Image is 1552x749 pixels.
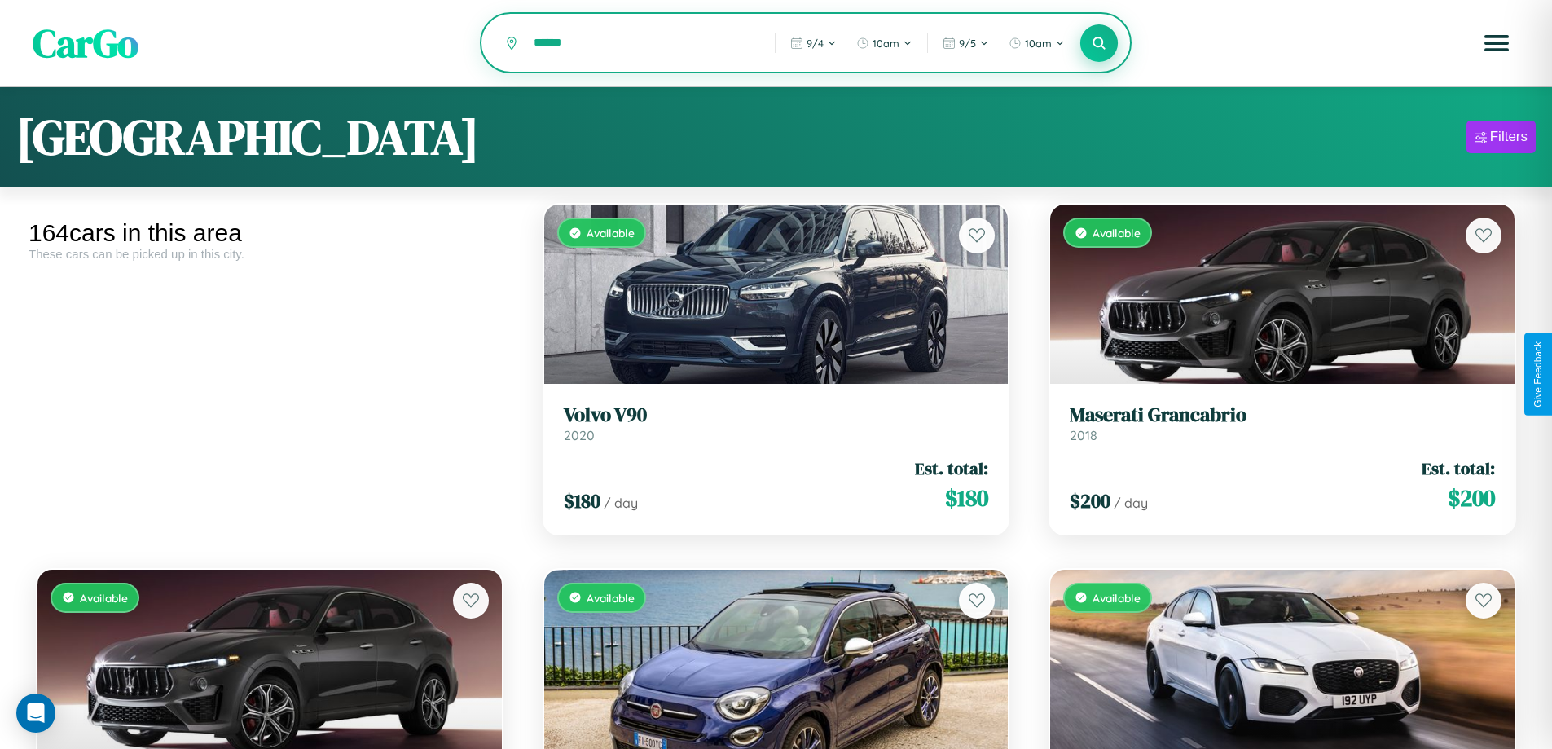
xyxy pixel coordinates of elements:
[1000,30,1073,56] button: 10am
[1070,403,1495,443] a: Maserati Grancabrio2018
[1025,37,1052,50] span: 10am
[1474,20,1519,66] button: Open menu
[1070,427,1097,443] span: 2018
[564,403,989,443] a: Volvo V902020
[1070,487,1110,514] span: $ 200
[873,37,899,50] span: 10am
[807,37,824,50] span: 9 / 4
[564,427,595,443] span: 2020
[16,104,479,170] h1: [GEOGRAPHIC_DATA]
[29,219,511,247] div: 164 cars in this area
[945,482,988,514] span: $ 180
[564,487,600,514] span: $ 180
[1114,495,1148,511] span: / day
[16,694,55,733] div: Open Intercom Messenger
[915,456,988,480] span: Est. total:
[1490,129,1528,145] div: Filters
[33,16,138,70] span: CarGo
[1448,482,1495,514] span: $ 200
[1532,341,1544,408] div: Give Feedback
[604,495,638,511] span: / day
[782,30,845,56] button: 9/4
[1070,403,1495,427] h3: Maserati Grancabrio
[848,30,921,56] button: 10am
[1093,591,1141,605] span: Available
[80,591,128,605] span: Available
[1093,226,1141,240] span: Available
[934,30,997,56] button: 9/5
[1422,456,1495,480] span: Est. total:
[564,403,989,427] h3: Volvo V90
[959,37,976,50] span: 9 / 5
[29,247,511,261] div: These cars can be picked up in this city.
[1466,121,1536,153] button: Filters
[587,591,635,605] span: Available
[587,226,635,240] span: Available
